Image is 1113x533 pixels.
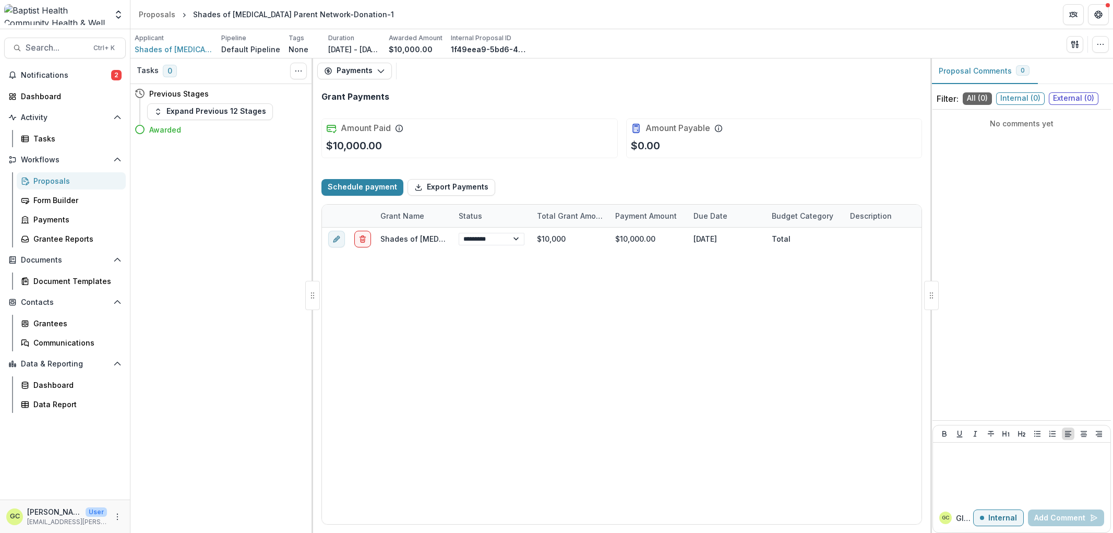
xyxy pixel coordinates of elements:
[135,33,164,43] p: Applicant
[956,513,973,524] p: Glenwood C
[374,205,452,227] div: Grant Name
[111,70,122,80] span: 2
[21,113,109,122] span: Activity
[380,234,581,243] a: Shades of [MEDICAL_DATA] Parent Network-Donation-1
[111,4,126,25] button: Open entity switcher
[321,179,403,196] button: Schedule payment
[21,71,111,80] span: Notifications
[341,123,391,133] h2: Amount Paid
[33,276,117,287] div: Document Templates
[631,138,660,153] p: $0.00
[17,230,126,247] a: Grantee Reports
[531,205,609,227] div: Total Grant Amount
[328,44,380,55] p: [DATE] - [DATE]
[937,118,1107,129] p: No comments yet
[111,511,124,523] button: More
[687,205,765,227] div: Due Date
[389,44,433,55] p: $10,000.00
[765,205,844,227] div: Budget Category
[389,33,442,43] p: Awarded Amount
[1088,4,1109,25] button: Get Help
[985,428,997,440] button: Strike
[4,151,126,168] button: Open Workflows
[27,517,107,527] p: [EMAIL_ADDRESS][PERSON_NAME][DOMAIN_NAME]
[21,298,109,307] span: Contacts
[687,228,765,250] div: [DATE]
[973,510,1024,526] button: Internal
[452,210,488,221] div: Status
[17,273,126,290] a: Document Templates
[452,205,531,227] div: Status
[1031,428,1044,440] button: Bullet List
[4,88,126,105] a: Dashboard
[21,360,109,369] span: Data & Reporting
[135,7,179,22] a: Proposals
[163,65,177,77] span: 0
[21,256,109,265] span: Documents
[289,44,308,55] p: None
[609,205,687,227] div: Payment Amount
[1078,428,1090,440] button: Align Center
[328,230,345,247] button: edit
[844,205,922,227] div: Description
[135,7,398,22] nav: breadcrumb
[354,230,371,247] button: delete
[17,315,126,332] a: Grantees
[139,9,175,20] div: Proposals
[1063,4,1084,25] button: Partners
[147,103,273,120] button: Expand Previous 12 Stages
[86,507,107,517] p: User
[33,318,117,329] div: Grantees
[33,133,117,144] div: Tasks
[17,376,126,394] a: Dashboard
[33,380,117,390] div: Dashboard
[149,88,209,99] h4: Previous Stages
[10,513,20,520] div: Glenwood Charles
[135,44,213,55] a: Shades of [MEDICAL_DATA] Parent Network
[317,63,392,79] button: Payments
[221,33,246,43] p: Pipeline
[451,33,511,43] p: Internal Proposal ID
[290,63,307,79] button: Toggle View Cancelled Tasks
[17,192,126,209] a: Form Builder
[326,138,382,153] p: $10,000.00
[4,67,126,84] button: Notifications2
[765,210,840,221] div: Budget Category
[149,124,181,135] h4: Awarded
[687,210,734,221] div: Due Date
[609,228,687,250] div: $10,000.00
[321,92,389,102] h2: Grant Payments
[1093,428,1105,440] button: Align Right
[4,294,126,311] button: Open Contacts
[21,156,109,164] span: Workflows
[289,33,304,43] p: Tags
[17,172,126,189] a: Proposals
[17,130,126,147] a: Tasks
[33,233,117,244] div: Grantee Reports
[4,4,107,25] img: Baptist Health Community Health & Well Being logo
[1015,428,1028,440] button: Heading 2
[1046,428,1059,440] button: Ordered List
[4,356,126,372] button: Open Data & Reporting
[988,514,1017,523] p: Internal
[963,92,992,105] span: All ( 0 )
[33,214,117,225] div: Payments
[374,210,430,221] div: Grant Name
[772,233,791,244] div: Total
[531,210,609,221] div: Total Grant Amount
[21,91,117,102] div: Dashboard
[645,123,710,133] h2: Amount Payable
[942,515,949,520] div: Glenwood Charles
[4,109,126,126] button: Open Activity
[844,210,898,221] div: Description
[17,396,126,413] a: Data Report
[969,428,982,440] button: Italicize
[609,210,683,221] div: Payment Amount
[408,179,495,196] button: Export Payments
[27,506,81,517] p: [PERSON_NAME]
[33,175,117,186] div: Proposals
